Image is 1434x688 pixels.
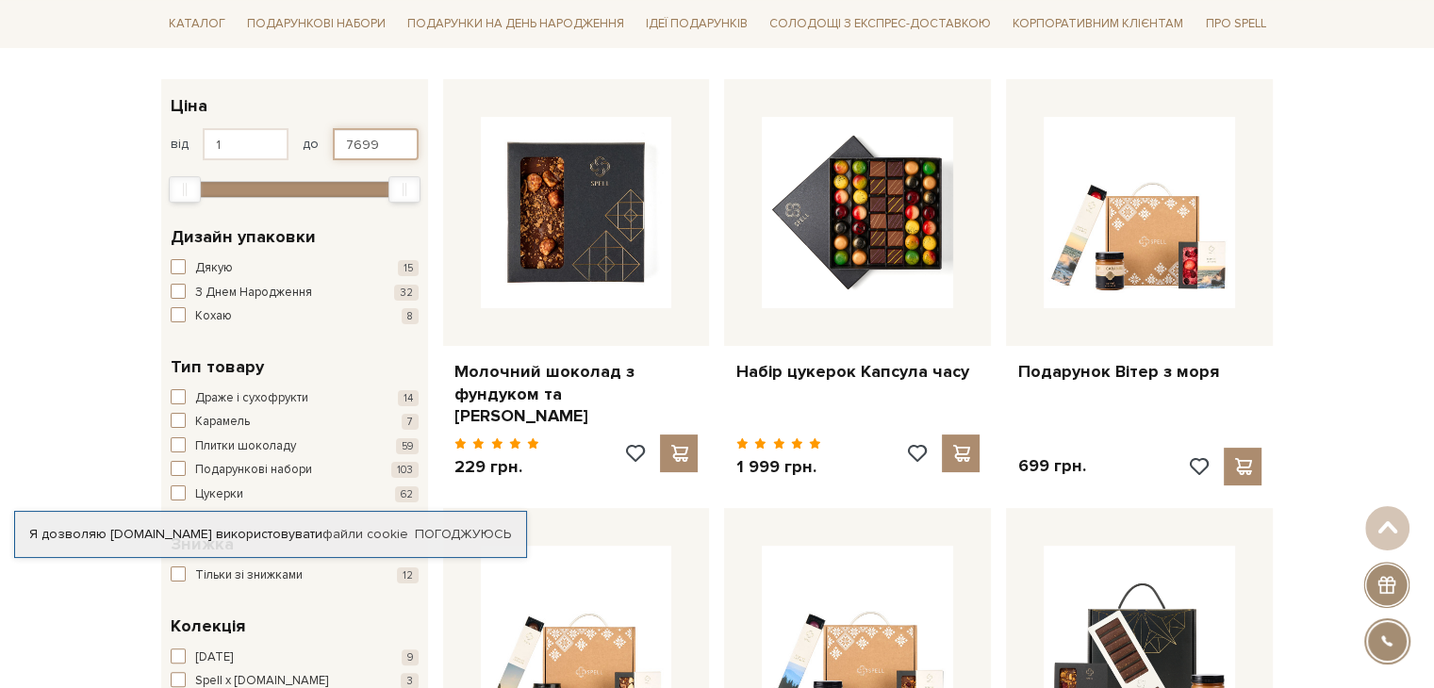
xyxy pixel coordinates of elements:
[203,128,288,160] input: Ціна
[395,486,419,502] span: 62
[398,390,419,406] span: 14
[195,284,312,303] span: З Днем Народження
[1017,361,1261,383] a: Подарунок Вітер з моря
[195,259,233,278] span: Дякую
[161,9,233,39] a: Каталог
[195,307,232,326] span: Кохаю
[322,526,408,542] a: файли cookie
[1017,455,1085,477] p: 699 грн.
[454,456,540,478] p: 229 грн.
[1005,9,1191,39] a: Корпоративним клієнтам
[396,438,419,454] span: 59
[391,462,419,478] span: 103
[171,259,419,278] button: Дякую 15
[171,389,419,408] button: Драже і сухофрукти 14
[400,9,632,39] a: Подарунки на День народження
[195,413,250,432] span: Карамель
[195,437,296,456] span: Плитки шоколаду
[171,614,245,639] span: Колекція
[1197,9,1273,39] a: Про Spell
[735,456,821,478] p: 1 999 грн.
[171,461,419,480] button: Подарункові набори 103
[171,93,207,119] span: Ціна
[638,9,755,39] a: Ідеї подарунків
[171,648,419,667] button: [DATE] 9
[195,389,308,408] span: Драже і сухофрукти
[303,136,319,153] span: до
[171,413,419,432] button: Карамель 7
[398,260,419,276] span: 15
[171,307,419,326] button: Кохаю 8
[402,414,419,430] span: 7
[762,8,998,40] a: Солодощі з експрес-доставкою
[397,567,419,583] span: 12
[171,566,419,585] button: Тільки зі знижками 12
[735,361,980,383] a: Набір цукерок Капсула часу
[195,461,312,480] span: Подарункові набори
[171,284,419,303] button: З Днем Народження 32
[195,485,243,504] span: Цукерки
[171,485,419,504] button: Цукерки 62
[171,224,316,250] span: Дизайн упаковки
[402,308,419,324] span: 8
[394,285,419,301] span: 32
[15,526,526,543] div: Я дозволяю [DOMAIN_NAME] використовувати
[333,128,419,160] input: Ціна
[171,136,189,153] span: від
[195,566,303,585] span: Тільки зі знижками
[171,354,264,380] span: Тип товару
[415,526,511,543] a: Погоджуюсь
[454,361,699,427] a: Молочний шоколад з фундуком та [PERSON_NAME]
[388,176,420,203] div: Max
[402,649,419,665] span: 9
[171,437,419,456] button: Плитки шоколаду 59
[169,176,201,203] div: Min
[195,648,233,667] span: [DATE]
[239,9,393,39] a: Подарункові набори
